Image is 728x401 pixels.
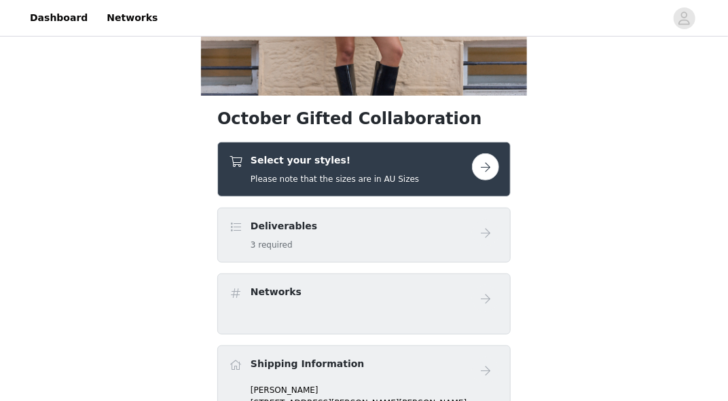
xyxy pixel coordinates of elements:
[217,142,511,197] div: Select your styles!
[251,384,499,396] p: [PERSON_NAME]
[217,208,511,263] div: Deliverables
[251,239,317,251] h5: 3 required
[251,357,364,371] h4: Shipping Information
[217,273,511,335] div: Networks
[251,153,419,168] h4: Select your styles!
[22,3,96,33] a: Dashboard
[98,3,166,33] a: Networks
[217,107,511,131] h1: October Gifted Collaboration
[678,7,691,29] div: avatar
[251,285,302,299] h4: Networks
[251,219,317,233] h4: Deliverables
[251,173,419,185] h5: Please note that the sizes are in AU Sizes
